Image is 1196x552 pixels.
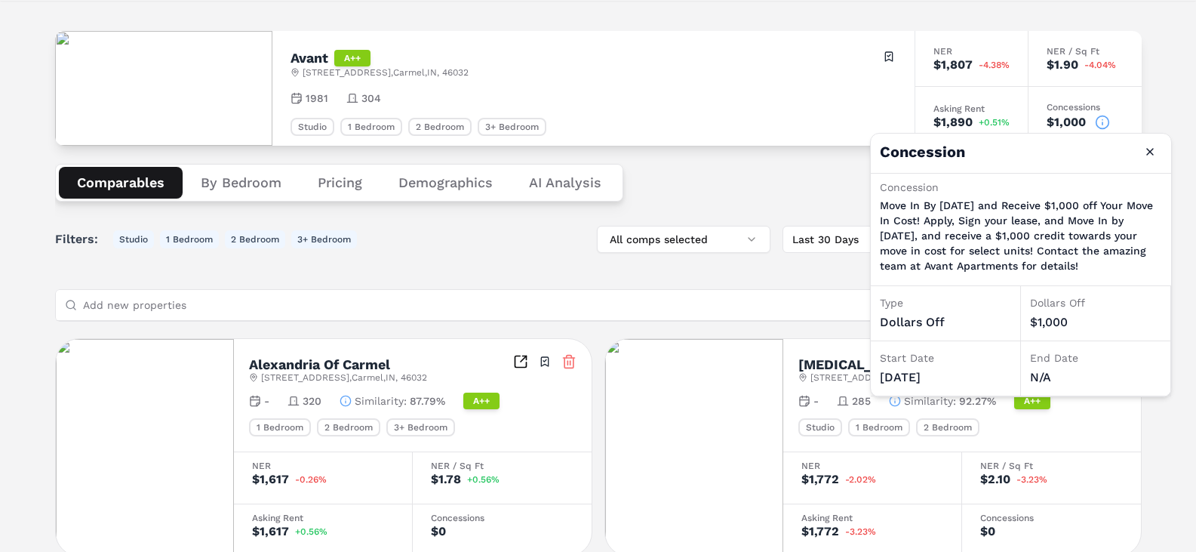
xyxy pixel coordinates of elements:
div: 1 Bedroom [249,418,311,436]
div: Asking Rent [801,513,943,523]
button: Demographics [380,167,511,199]
div: N/A [1030,369,1161,387]
div: $1,772 [801,526,839,538]
h2: Alexandria Of Carmel [249,358,390,372]
div: 2 Bedroom [916,418,979,436]
span: +0.51% [979,118,1010,127]
span: Similarity : [904,393,956,409]
div: $1,000 [1030,313,1161,332]
span: 320 [303,393,321,409]
h4: Concession [871,134,1171,173]
div: Concession [880,180,1162,195]
h2: Avant [291,51,328,65]
div: 3+ Bedroom [478,118,546,136]
button: Studio [113,230,154,248]
span: 92.27% [959,393,996,409]
button: Pricing [300,167,380,199]
div: A++ [334,50,370,66]
div: $1,617 [252,526,289,538]
p: Move In By [DATE] and Receive $1,000 off Your Move In Cost! Apply, Sign your lease, and Move In b... [880,198,1162,273]
div: $1,000 [1047,116,1086,128]
a: Inspect Comparables [513,354,528,369]
div: $1,890 [933,116,973,128]
div: NER [933,47,1010,56]
div: $1,772 [801,473,839,486]
h2: [MEDICAL_DATA] Carmel [798,358,964,372]
button: Comparables [59,167,183,199]
div: 1 Bedroom [340,118,402,136]
span: - [813,393,819,409]
span: [STREET_ADDRESS] , Carmel , IN , 46032 [261,372,427,384]
button: All comps selected [597,226,770,253]
div: 2 Bedroom [317,418,380,436]
span: +0.56% [295,527,327,536]
div: Concessions [431,513,573,523]
div: Concessions [980,513,1123,523]
div: $1,807 [933,59,973,71]
span: 1981 [306,91,328,106]
div: dollars off [880,313,1011,332]
div: 1 Bedroom [848,418,910,436]
div: Concessions [1047,103,1124,112]
button: AI Analysis [511,167,620,199]
div: A++ [463,393,500,409]
div: 3+ Bedroom [386,418,455,436]
span: 285 [852,393,871,409]
div: Studio [291,118,334,136]
div: NER [252,461,394,470]
div: $1.90 [1047,59,1078,71]
div: NER / Sq Ft [980,461,1123,470]
div: Start Date [880,350,1011,365]
div: $0 [431,526,446,538]
div: End Date [1030,350,1161,365]
div: Dollars Off [1030,295,1161,310]
div: NER / Sq Ft [431,461,573,470]
div: $2.10 [980,473,1010,486]
div: $1.78 [431,473,461,486]
div: [DATE] [880,369,1011,387]
div: NER [801,461,943,470]
span: -2.02% [845,475,876,484]
input: Add new properties [83,290,976,320]
span: - [264,393,269,409]
span: -3.23% [1016,475,1047,484]
div: $1,617 [252,473,289,486]
button: 3+ Bedroom [291,230,357,248]
div: Type [880,295,1011,310]
div: Asking Rent [933,104,1010,113]
span: Similarity : [355,393,407,409]
div: 2 Bedroom [408,118,472,136]
span: Filters: [55,230,107,248]
div: NER / Sq Ft [1047,47,1124,56]
span: [STREET_ADDRESS] , Carmel , IN , 46032 [810,372,976,384]
button: By Bedroom [183,167,300,199]
span: -3.23% [845,527,876,536]
div: Studio [798,418,842,436]
span: 304 [361,91,381,106]
span: 87.79% [410,393,445,409]
span: -4.04% [1084,60,1116,69]
div: Asking Rent [252,513,394,523]
span: -0.26% [295,475,327,484]
span: [STREET_ADDRESS] , Carmel , IN , 46032 [303,66,469,79]
span: +0.56% [467,475,500,484]
button: 2 Bedroom [225,230,285,248]
span: -4.38% [979,60,1010,69]
div: A++ [1014,393,1050,409]
div: $0 [980,526,995,538]
button: 1 Bedroom [160,230,219,248]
